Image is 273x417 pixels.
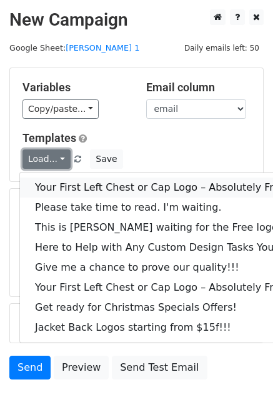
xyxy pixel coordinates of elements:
[90,149,122,169] button: Save
[66,43,139,53] a: [PERSON_NAME] 1
[9,356,51,379] a: Send
[146,81,251,94] h5: Email column
[9,43,139,53] small: Google Sheet:
[180,43,264,53] a: Daily emails left: 50
[22,149,71,169] a: Load...
[22,81,127,94] h5: Variables
[22,99,99,119] a: Copy/paste...
[54,356,109,379] a: Preview
[112,356,207,379] a: Send Test Email
[211,357,273,417] iframe: Chat Widget
[9,9,264,31] h2: New Campaign
[180,41,264,55] span: Daily emails left: 50
[22,131,76,144] a: Templates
